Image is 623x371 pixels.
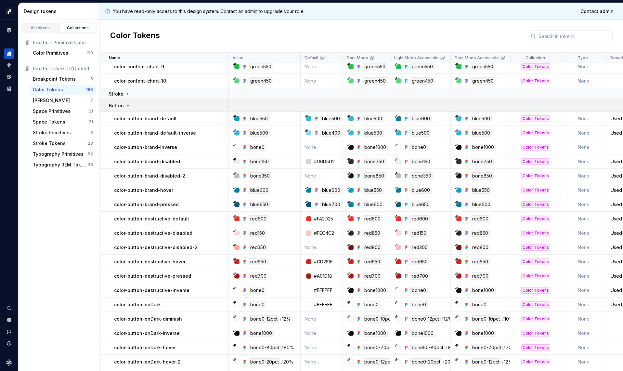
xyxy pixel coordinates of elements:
p: Dark Mode [347,55,368,60]
p: color-button-onDark [114,301,161,308]
div: blue400 [320,129,342,137]
div: bone750 [363,158,386,165]
div: red300 [410,244,429,251]
div: #FFFFFF [314,287,332,294]
td: None [561,183,606,197]
p: color-button-destructive-inverse [114,287,189,294]
button: Space Tokens21 [30,117,96,127]
p: color-button-destructive-hover [114,258,186,265]
div: Typography Primitives [33,151,84,157]
div: green450 [410,77,435,85]
div: Color Tokens [33,86,63,93]
button: Search ⌘K [4,303,14,313]
div: Color Tokens [521,301,550,308]
div: / [446,344,447,351]
td: None [561,283,606,298]
div: Color Tokens [521,273,550,279]
div: blue650 [410,201,431,208]
div: 80% [284,344,294,351]
div: Color Tokens [521,78,550,84]
div: Color Tokens [521,173,550,179]
div: Contact support [4,326,14,337]
div: 21 [89,119,93,125]
div: bone1000 [410,330,435,337]
button: Stroke Tokens23 [30,138,96,149]
p: color-button-brand-default [114,115,177,122]
p: Value [233,55,243,60]
p: color-button-brand-default-inverse [114,130,196,136]
a: Typography REM Tokens38 [30,160,96,170]
span: Contact admin [580,8,614,15]
a: Space Primitives21 [30,106,96,116]
td: None [561,126,606,140]
div: Pacific - Core UI (Global) [33,65,93,72]
p: color-content-chart-9 [114,63,164,70]
div: 20% [283,358,293,365]
td: None [561,355,606,369]
td: None [561,226,606,240]
div: 7 [90,98,93,103]
div: #FFFFFF [314,301,332,308]
p: color-button-onDark-inverse [114,330,180,337]
a: Storybook stories [4,84,14,94]
div: bone1000 [363,287,388,294]
a: Typography Primitives52 [30,149,96,159]
div: 5 [90,76,93,82]
div: red800 [363,244,382,251]
div: Space Primitives [33,108,71,114]
div: green550 [471,63,495,70]
div: Settings [4,315,14,325]
p: color-button-destructive-disabled-2 [114,244,198,251]
td: None [301,340,343,355]
div: blue600 [320,187,342,194]
div: bone0 [410,287,428,294]
div: bone850 [363,172,386,179]
div: bone150 [249,158,270,165]
p: color-button-brand-disabled-2 [114,173,185,179]
div: Documentation [4,25,14,35]
div: 23 [88,141,93,146]
button: Color Tokens183 [30,85,96,95]
div: Color Tokens [521,216,550,222]
p: Dark Mode Accessible [455,55,499,60]
div: blue700 [320,201,342,208]
p: Default [305,55,318,60]
td: None [561,212,606,226]
div: Stroke Tokens [33,140,66,147]
div: bone150 [410,158,432,165]
div: bone0 [410,144,428,151]
div: 12% [444,315,452,323]
div: green450 [363,77,387,85]
p: color-button-brand-hover [114,187,173,193]
div: bone1000 [471,330,496,337]
td: None [561,197,606,212]
svg: Supernova Logo [6,359,12,366]
a: Breakpoint Tokens5 [30,74,96,84]
td: None [301,169,343,183]
div: #D6D5D2 [314,158,335,165]
div: Color Tokens [521,115,550,122]
p: color-button-onDark-hover [114,344,176,351]
div: Typography REM Tokens [33,162,88,168]
div: blue500 [363,115,384,122]
div: / [280,315,281,323]
p: color-button-destructive-disabled [114,230,192,236]
div: blue500 [249,129,270,137]
div: 70% [506,344,516,351]
div: red150 [249,230,266,237]
td: None [301,240,343,255]
div: bone1000 [363,330,388,337]
div: 183 [86,87,93,92]
td: None [561,340,606,355]
div: red600 [410,215,430,222]
div: All tokens [24,25,57,31]
div: blue500 [471,129,492,137]
p: Light Mode Accessible [394,55,439,60]
div: Color Tokens [521,130,550,136]
div: 10% [504,315,513,323]
div: red650 [471,258,490,265]
div: red850 [363,230,382,237]
td: None [561,326,606,340]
